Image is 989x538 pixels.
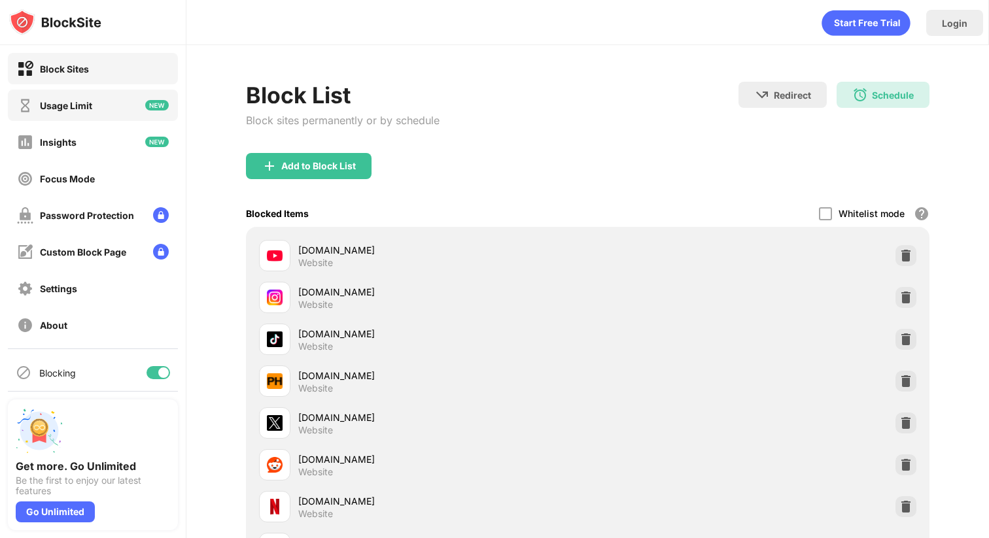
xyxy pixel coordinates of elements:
[17,244,33,260] img: customize-block-page-off.svg
[9,9,101,35] img: logo-blocksite.svg
[839,208,905,219] div: Whitelist mode
[267,457,283,473] img: favicons
[298,452,588,466] div: [DOMAIN_NAME]
[40,320,67,331] div: About
[16,475,170,496] div: Be the first to enjoy our latest features
[40,210,134,221] div: Password Protection
[298,382,333,394] div: Website
[40,173,95,184] div: Focus Mode
[267,415,283,431] img: favicons
[40,246,126,258] div: Custom Block Page
[267,373,283,389] img: favicons
[17,171,33,187] img: focus-off.svg
[267,499,283,514] img: favicons
[153,244,169,260] img: lock-menu.svg
[145,100,169,110] img: new-icon.svg
[17,97,33,114] img: time-usage-off.svg
[774,90,811,101] div: Redirect
[267,290,283,305] img: favicons
[298,299,333,311] div: Website
[40,283,77,294] div: Settings
[17,280,33,297] img: settings-off.svg
[822,10,911,36] div: animation
[942,18,967,29] div: Login
[267,248,283,263] img: favicons
[246,114,440,127] div: Block sites permanently or by schedule
[298,466,333,478] div: Website
[246,82,440,109] div: Block List
[298,327,588,341] div: [DOMAIN_NAME]
[298,243,588,257] div: [DOMAIN_NAME]
[281,161,356,171] div: Add to Block List
[153,207,169,223] img: lock-menu.svg
[298,411,588,424] div: [DOMAIN_NAME]
[298,285,588,299] div: [DOMAIN_NAME]
[17,134,33,150] img: insights-off.svg
[298,369,588,382] div: [DOMAIN_NAME]
[16,407,63,454] img: push-unlimited.svg
[16,365,31,380] img: blocking-icon.svg
[298,424,333,436] div: Website
[39,367,76,378] div: Blocking
[17,61,33,77] img: block-on.svg
[16,460,170,473] div: Get more. Go Unlimited
[17,207,33,224] img: password-protection-off.svg
[298,257,333,269] div: Website
[298,508,333,520] div: Website
[40,137,77,148] div: Insights
[298,341,333,352] div: Website
[40,100,92,111] div: Usage Limit
[16,501,95,522] div: Go Unlimited
[872,90,914,101] div: Schedule
[17,317,33,333] img: about-off.svg
[246,208,309,219] div: Blocked Items
[145,137,169,147] img: new-icon.svg
[40,63,89,75] div: Block Sites
[298,494,588,508] div: [DOMAIN_NAME]
[267,331,283,347] img: favicons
